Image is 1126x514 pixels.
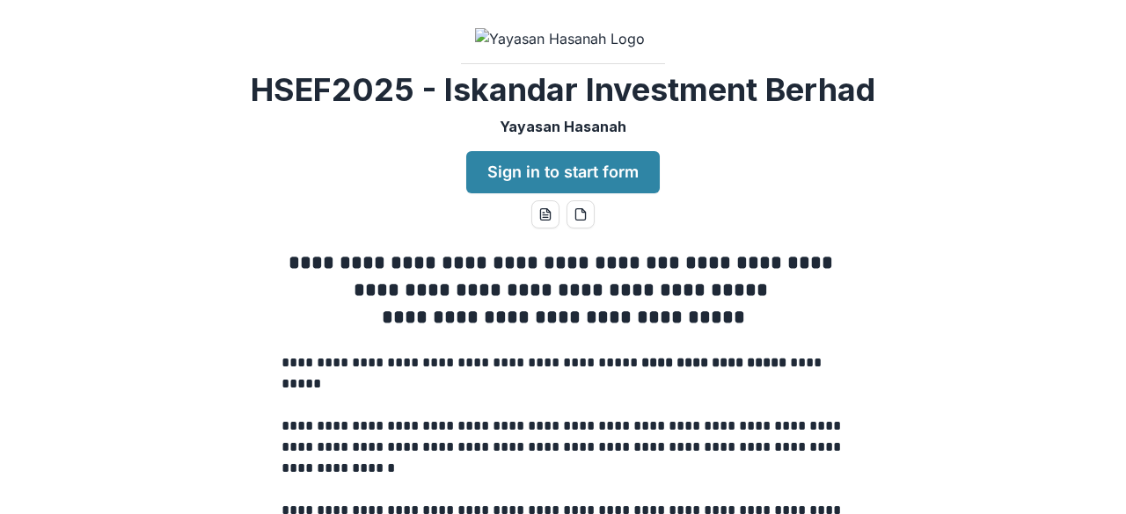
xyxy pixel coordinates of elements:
[466,151,660,193] a: Sign in to start form
[251,71,875,109] h2: HSEF2025 - Iskandar Investment Berhad
[567,200,595,228] button: pdf-download
[500,116,626,137] p: Yayasan Hasanah
[475,28,651,49] img: Yayasan Hasanah Logo
[531,200,559,228] button: word-download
